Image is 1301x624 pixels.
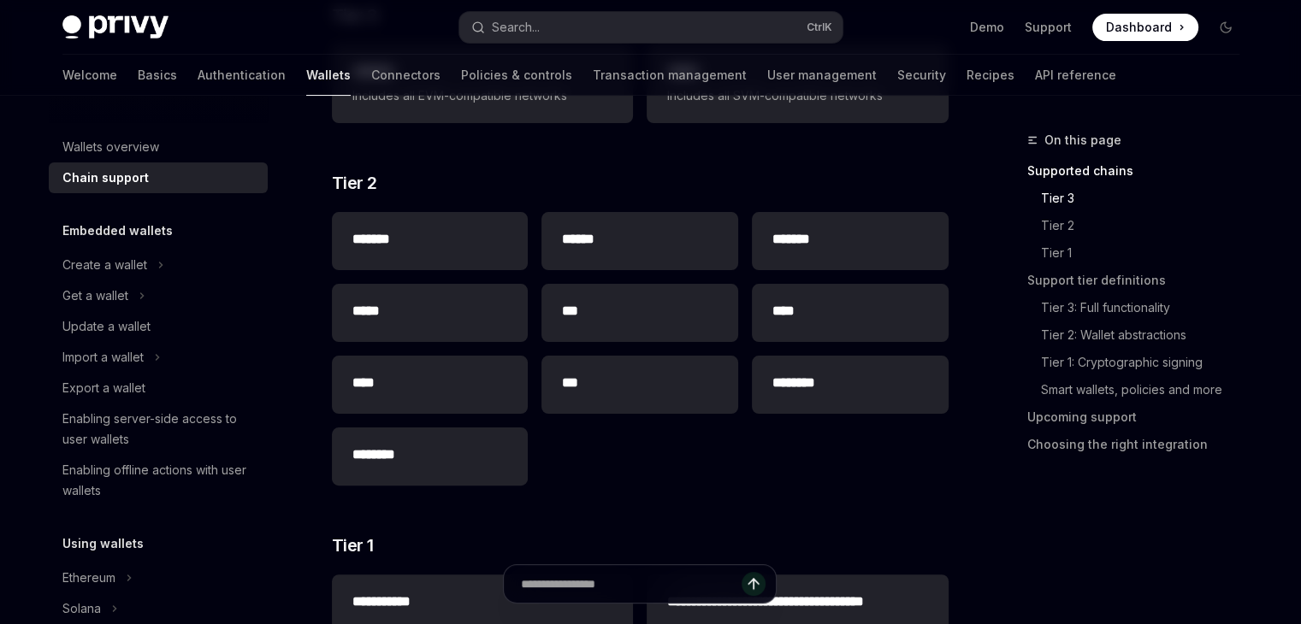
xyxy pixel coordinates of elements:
button: Toggle dark mode [1212,14,1239,41]
a: Choosing the right integration [1027,431,1253,458]
a: Wallets overview [49,132,268,162]
div: Create a wallet [62,255,147,275]
button: Toggle Import a wallet section [49,342,268,373]
a: User management [767,55,877,96]
a: Recipes [967,55,1014,96]
a: Tier 1 [1027,239,1253,267]
a: API reference [1035,55,1116,96]
a: Tier 3 [1027,185,1253,212]
a: Enabling offline actions with user wallets [49,455,268,506]
span: Tier 1 [332,533,374,557]
a: Welcome [62,55,117,96]
a: Tier 2 [1027,212,1253,239]
span: Dashboard [1106,19,1172,36]
div: Solana [62,598,101,619]
a: Policies & controls [461,55,572,96]
div: Enabling server-side access to user wallets [62,409,257,450]
a: Security [897,55,946,96]
a: Upcoming support [1027,403,1253,431]
input: Ask a question... [521,565,742,603]
button: Toggle Get a wallet section [49,280,268,311]
a: Update a wallet [49,311,268,342]
button: Toggle Create a wallet section [49,250,268,280]
div: Ethereum [62,568,115,588]
a: Support tier definitions [1027,267,1253,294]
div: Wallets overview [62,137,159,157]
div: Export a wallet [62,378,145,398]
a: Authentication [198,55,286,96]
div: Chain support [62,168,149,188]
a: Enabling server-side access to user wallets [49,403,268,455]
div: Update a wallet [62,316,151,337]
a: Demo [970,19,1004,36]
a: Connectors [371,55,441,96]
a: Transaction management [593,55,747,96]
img: dark logo [62,15,169,39]
a: Export a wallet [49,373,268,403]
div: Enabling offline actions with user wallets [62,460,257,501]
span: Tier 2 [332,171,377,195]
a: Tier 2: Wallet abstractions [1027,321,1253,349]
button: Open search [459,12,843,43]
a: Basics [138,55,177,96]
button: Toggle Ethereum section [49,562,268,593]
span: Ctrl K [807,21,832,34]
div: Search... [492,17,540,38]
button: Toggle Solana section [49,593,268,624]
a: Dashboard [1092,14,1198,41]
button: Send message [742,572,766,596]
h5: Using wallets [62,533,144,554]
a: Chain support [49,162,268,193]
a: Tier 3: Full functionality [1027,294,1253,321]
a: Wallets [306,55,351,96]
div: Import a wallet [62,347,144,368]
h5: Embedded wallets [62,221,173,241]
a: Support [1025,19,1072,36]
div: Get a wallet [62,286,128,306]
span: Includes all EVM-compatible networks [352,85,612,106]
a: Smart wallets, policies and more [1027,376,1253,403]
span: Includes all SVM-compatible networks [667,85,927,106]
span: On this page [1044,130,1121,150]
a: Tier 1: Cryptographic signing [1027,349,1253,376]
a: Supported chains [1027,157,1253,185]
